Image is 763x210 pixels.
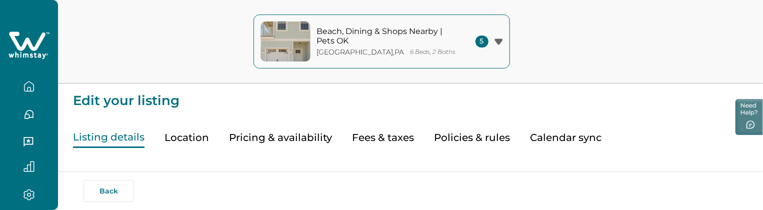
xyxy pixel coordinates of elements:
button: Location [164,127,209,148]
button: Back [83,180,134,202]
button: property-coverBeach, Dining & Shops Nearby | Pets OK[GEOGRAPHIC_DATA],PA6 Beds, 2 Baths5 [253,14,510,68]
button: Pricing & availability [229,127,332,148]
p: Beach, Dining & Shops Nearby | Pets OK [317,26,452,46]
p: 6 Beds, 2 Baths [410,48,456,56]
p: Edit your listing [73,83,748,107]
button: Calendar sync [530,127,601,148]
img: property-cover [260,21,310,61]
p: [GEOGRAPHIC_DATA] , PA [317,48,404,56]
span: 5 [475,35,488,47]
button: Policies & rules [434,127,510,148]
button: Fees & taxes [352,127,414,148]
button: Listing details [73,127,144,148]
